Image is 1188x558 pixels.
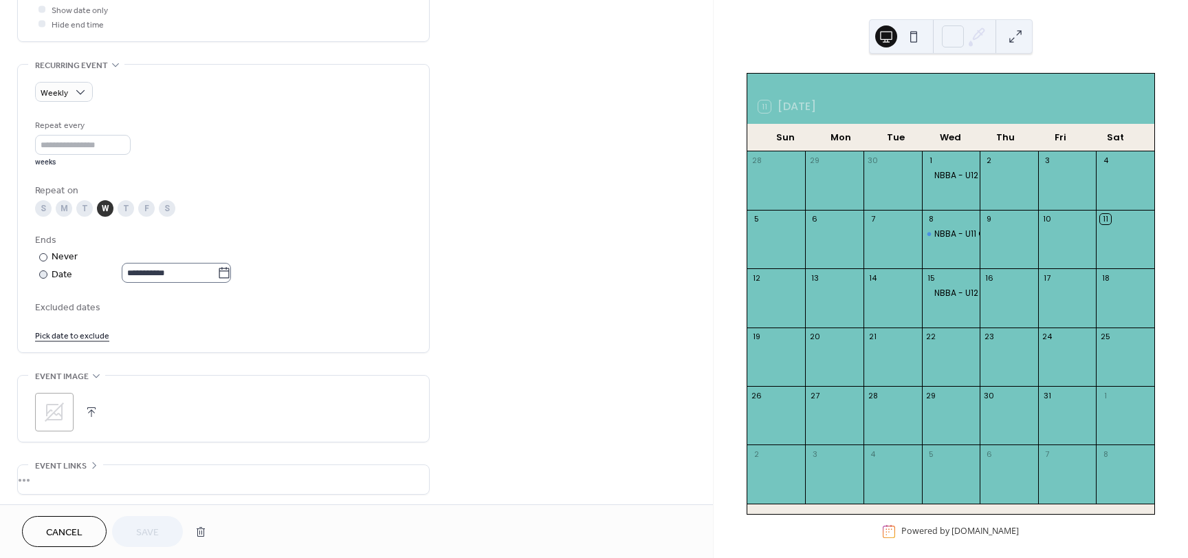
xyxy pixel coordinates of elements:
[41,85,68,101] span: Weekly
[984,449,994,459] div: 6
[35,200,52,217] div: S
[926,332,936,342] div: 22
[751,332,762,342] div: 19
[751,449,762,459] div: 2
[813,124,868,151] div: Mon
[1042,332,1053,342] div: 24
[35,184,409,198] div: Repeat on
[926,214,936,224] div: 8
[35,369,89,384] span: Event image
[1042,214,1053,224] div: 10
[35,393,74,431] div: ;
[984,155,994,166] div: 2
[1033,124,1088,151] div: Fri
[922,288,980,299] div: NBBA - U12 & U13 Girls Competitive Team Conditioning
[52,250,78,264] div: Never
[1100,390,1110,400] div: 1
[751,390,762,400] div: 26
[35,118,128,133] div: Repeat every
[1100,155,1110,166] div: 4
[922,228,980,240] div: NBBA - U11 Girls Competitive Team Conditioning
[35,301,412,315] span: Excluded dates
[52,267,231,283] div: Date
[758,124,813,151] div: Sun
[747,74,1154,90] div: [DATE]
[1042,272,1053,283] div: 17
[138,200,155,217] div: F
[868,332,878,342] div: 21
[56,200,72,217] div: M
[52,3,108,18] span: Show date only
[35,459,87,473] span: Event links
[118,200,134,217] div: T
[1042,449,1053,459] div: 7
[809,332,819,342] div: 20
[923,124,978,151] div: Wed
[984,214,994,224] div: 9
[1100,332,1110,342] div: 25
[926,272,936,283] div: 15
[809,449,819,459] div: 3
[22,516,107,547] button: Cancel
[809,214,819,224] div: 6
[1100,272,1110,283] div: 18
[35,329,109,343] span: Pick date to exclude
[76,200,93,217] div: T
[984,332,994,342] div: 23
[1088,124,1143,151] div: Sat
[1100,214,1110,224] div: 11
[159,200,175,217] div: S
[926,390,936,400] div: 29
[809,272,819,283] div: 13
[35,158,131,167] div: weeks
[97,200,113,217] div: W
[926,449,936,459] div: 5
[868,390,878,400] div: 28
[868,272,878,283] div: 14
[52,18,104,32] span: Hide end time
[1042,155,1053,166] div: 3
[922,170,980,182] div: NBBA - U12 & U13 Girls Competitive Team Conditioning
[984,272,994,283] div: 16
[868,124,923,151] div: Tue
[901,526,1019,537] div: Powered by
[1100,449,1110,459] div: 8
[951,526,1019,537] a: [DOMAIN_NAME]
[1042,390,1053,400] div: 31
[934,228,1134,240] div: NBBA - U11 Girls Competitive Team Conditioning
[751,155,762,166] div: 28
[809,155,819,166] div: 29
[934,170,1160,182] div: NBBA - U12 & U13 Girls Competitive Team Conditioning
[35,233,409,248] div: Ends
[934,288,1160,299] div: NBBA - U12 & U13 Girls Competitive Team Conditioning
[751,272,762,283] div: 12
[926,155,936,166] div: 1
[35,58,108,73] span: Recurring event
[978,124,1033,151] div: Thu
[751,214,762,224] div: 5
[809,390,819,400] div: 27
[46,526,82,540] span: Cancel
[868,449,878,459] div: 4
[18,465,429,494] div: •••
[868,214,878,224] div: 7
[984,390,994,400] div: 30
[868,155,878,166] div: 30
